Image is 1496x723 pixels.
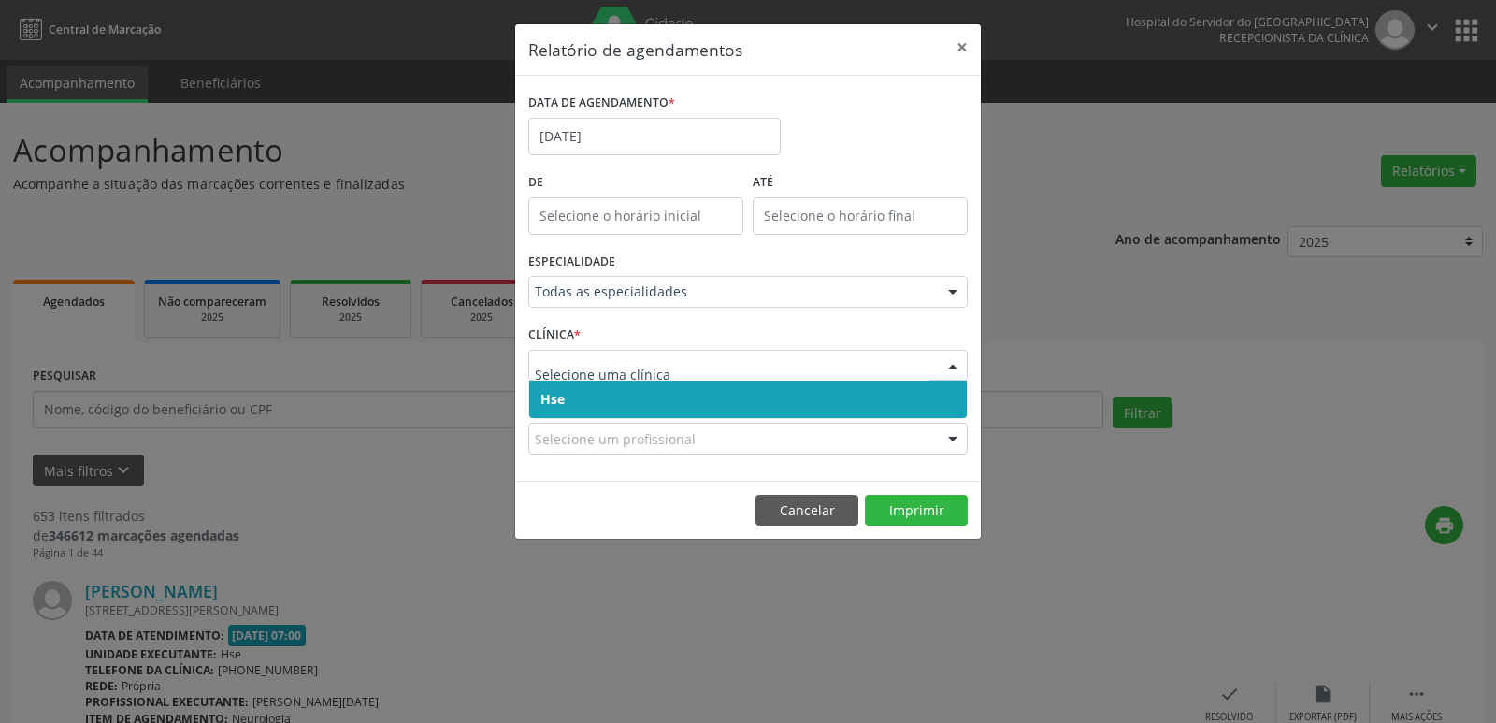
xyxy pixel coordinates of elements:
label: De [528,168,743,197]
label: ATÉ [753,168,968,197]
input: Selecione o horário final [753,197,968,235]
button: Cancelar [755,495,858,527]
span: Todas as especialidades [535,282,929,301]
button: Imprimir [865,495,968,527]
label: CLÍNICA [528,321,581,350]
h5: Relatório de agendamentos [528,37,742,62]
label: ESPECIALIDADE [528,248,615,277]
input: Selecione uma data ou intervalo [528,118,781,155]
label: DATA DE AGENDAMENTO [528,89,675,118]
span: Hse [540,390,565,408]
span: Selecione um profissional [535,429,696,449]
button: Close [943,24,981,70]
input: Selecione uma clínica [535,356,929,394]
input: Selecione o horário inicial [528,197,743,235]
